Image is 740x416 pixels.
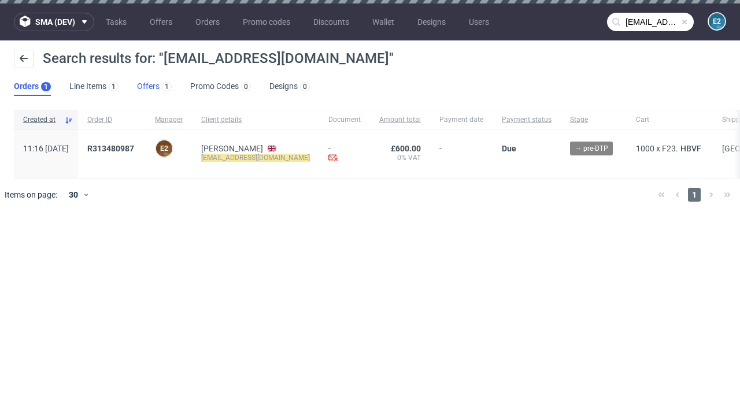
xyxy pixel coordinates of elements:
a: Line Items1 [69,77,119,96]
figcaption: e2 [709,13,725,29]
mark: [EMAIL_ADDRESS][DOMAIN_NAME] [201,154,310,162]
span: Amount total [379,115,421,125]
div: 1 [112,83,116,91]
a: Offers1 [137,77,172,96]
a: HBVF [678,144,704,153]
a: Wallet [365,13,401,31]
a: Discounts [306,13,356,31]
span: £600.00 [391,144,421,153]
a: Users [462,13,496,31]
a: Promo Codes0 [190,77,251,96]
span: F23. [662,144,678,153]
div: 30 [62,187,83,203]
div: - [328,144,361,164]
a: [PERSON_NAME] [201,144,263,153]
span: Stage [570,115,617,125]
span: Created at [23,115,60,125]
span: - [439,144,483,164]
a: R313480987 [87,144,136,153]
div: 1 [165,83,169,91]
span: R313480987 [87,144,134,153]
button: sma (dev) [14,13,94,31]
a: Designs0 [269,77,310,96]
div: x [636,144,704,153]
span: 11:16 [DATE] [23,144,69,153]
a: Orders [188,13,227,31]
span: Cart [636,115,704,125]
div: 0 [244,83,248,91]
span: 0% VAT [379,153,421,162]
span: 1000 [636,144,654,153]
span: Payment date [439,115,483,125]
span: Manager [155,115,183,125]
a: Tasks [99,13,134,31]
a: Promo codes [236,13,297,31]
figcaption: e2 [156,140,172,157]
span: sma (dev) [35,18,75,26]
a: Orders1 [14,77,51,96]
span: Items on page: [5,189,57,200]
span: Client details [201,115,310,125]
span: → pre-DTP [575,143,608,154]
span: Document [328,115,361,125]
a: Designs [410,13,453,31]
span: Search results for: "[EMAIL_ADDRESS][DOMAIN_NAME]" [43,50,394,66]
div: 1 [44,83,48,91]
span: Payment status [502,115,552,125]
span: 1 [688,188,701,202]
span: Order ID [87,115,136,125]
a: Offers [143,13,179,31]
span: Due [502,144,516,153]
div: 0 [303,83,307,91]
